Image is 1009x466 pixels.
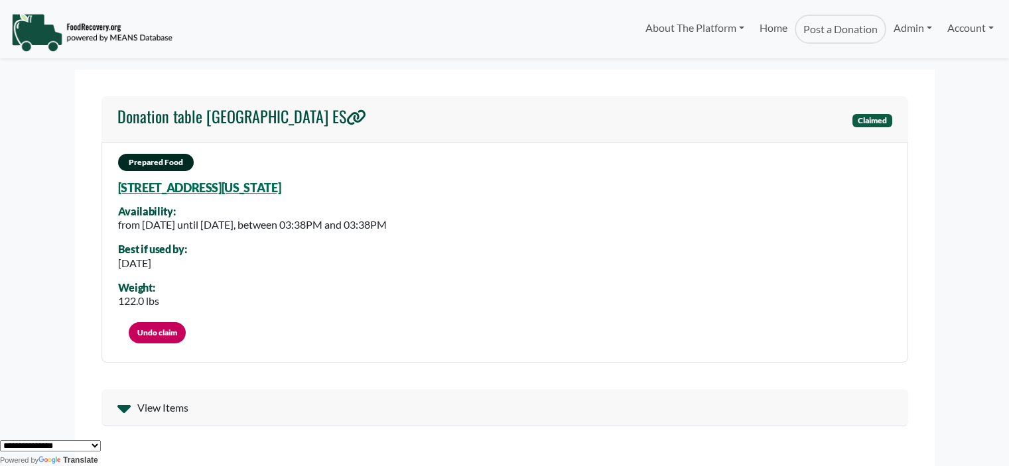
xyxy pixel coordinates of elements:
[886,15,939,41] a: Admin
[852,114,892,127] span: Claimed
[117,107,366,126] h4: Donation table [GEOGRAPHIC_DATA] ES
[11,13,172,52] img: NavigationLogo_FoodRecovery-91c16205cd0af1ed486a0f1a7774a6544ea792ac00100771e7dd3ec7c0e58e41.png
[118,154,194,171] span: Prepared Food
[752,15,794,44] a: Home
[638,15,752,41] a: About The Platform
[137,400,188,416] span: View Items
[38,455,98,465] a: Translate
[118,205,387,217] div: Availability:
[118,217,387,233] div: from [DATE] until [DATE], between 03:38PM and 03:38PM
[795,15,886,44] a: Post a Donation
[117,107,366,132] a: Donation table [GEOGRAPHIC_DATA] ES
[118,282,159,294] div: Weight:
[129,322,186,343] a: Undo claim
[118,255,187,271] div: [DATE]
[118,243,187,255] div: Best if used by:
[38,456,63,465] img: Google Translate
[118,293,159,309] div: 122.0 lbs
[940,15,1001,41] a: Account
[118,180,281,195] a: [STREET_ADDRESS][US_STATE]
